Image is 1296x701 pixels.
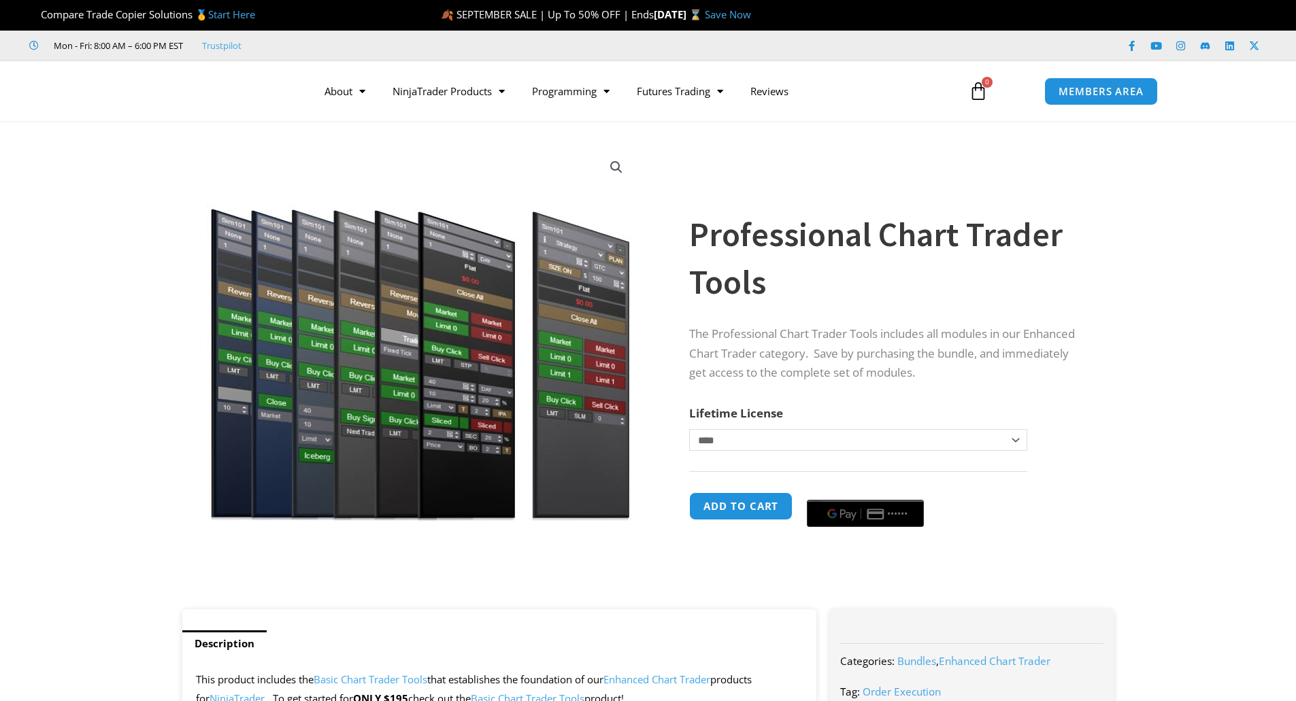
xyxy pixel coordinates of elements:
[897,654,1050,668] span: ,
[863,685,941,698] a: Order Execution
[737,75,802,107] a: Reviews
[689,324,1086,383] p: The Professional Chart Trader Tools includes all modules in our Enhanced Chart Trader category. S...
[888,509,908,519] text: ••••••
[314,672,427,686] a: Basic Chart Trader Tools
[939,654,1050,668] a: Enhanced Chart Trader
[897,654,936,668] a: Bundles
[840,685,860,698] span: Tag:
[201,145,639,521] img: ProfessionalToolsBundlePage
[654,7,705,21] strong: [DATE] ⌛
[705,7,751,21] a: Save Now
[948,71,1008,111] a: 0
[807,500,924,527] button: Buy with GPay
[603,672,710,686] a: Enhanced Chart Trader
[208,7,255,21] a: Start Here
[182,630,267,657] a: Description
[623,75,737,107] a: Futures Trading
[840,654,895,668] span: Categories:
[689,492,793,520] button: Add to cart
[311,75,379,107] a: About
[1059,86,1144,97] span: MEMBERS AREA
[379,75,518,107] a: NinjaTrader Products
[982,77,993,88] span: 0
[50,37,183,54] span: Mon - Fri: 8:00 AM – 6:00 PM EST
[689,405,783,421] label: Lifetime License
[689,211,1086,306] h1: Professional Chart Trader Tools
[604,155,629,179] a: View full-screen image gallery
[1044,78,1158,105] a: MEMBERS AREA
[689,458,710,467] a: Clear options
[441,7,654,21] span: 🍂 SEPTEMBER SALE | Up To 50% OFF | Ends
[804,490,927,492] iframe: Secure payment input frame
[30,10,40,20] img: 🏆
[311,75,953,107] nav: Menu
[518,75,623,107] a: Programming
[29,7,255,21] span: Compare Trade Copier Solutions 🥇
[202,37,242,54] a: Trustpilot
[138,67,284,116] img: LogoAI | Affordable Indicators – NinjaTrader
